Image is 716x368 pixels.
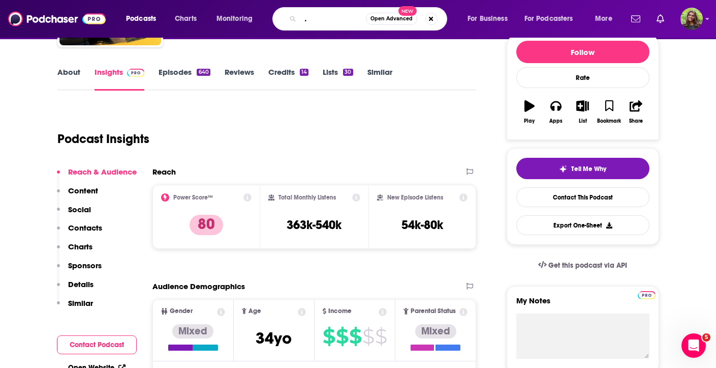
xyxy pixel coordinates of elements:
[68,223,102,233] p: Contacts
[57,261,102,279] button: Sponsors
[579,118,587,124] div: List
[256,328,292,348] span: 34 yo
[248,308,261,315] span: Age
[152,167,176,177] h2: Reach
[68,242,92,251] p: Charts
[216,12,253,26] span: Monitoring
[68,186,98,195] p: Content
[516,41,649,63] button: Follow
[516,296,649,314] label: My Notes
[543,94,569,130] button: Apps
[516,94,543,130] button: Play
[190,215,223,235] p: 80
[588,11,625,27] button: open menu
[278,194,336,201] h2: Total Monthly Listens
[68,261,102,270] p: Sponsors
[362,328,374,345] span: $
[596,94,622,130] button: Bookmark
[57,223,102,242] button: Contacts
[225,67,254,91] a: Reviews
[559,165,567,173] img: tell me why sparkle
[367,67,392,91] a: Similar
[336,328,348,345] span: $
[168,11,203,27] a: Charts
[569,94,596,130] button: List
[173,194,213,201] h2: Power Score™
[197,69,210,76] div: 640
[516,67,649,88] div: Rate
[8,9,106,29] img: Podchaser - Follow, Share and Rate Podcasts
[57,67,80,91] a: About
[370,16,413,21] span: Open Advanced
[375,328,387,345] span: $
[460,11,520,27] button: open menu
[524,118,535,124] div: Play
[597,118,621,124] div: Bookmark
[300,69,308,76] div: 14
[57,279,94,298] button: Details
[300,11,366,27] input: Search podcasts, credits, & more...
[411,308,456,315] span: Parental Status
[516,187,649,207] a: Contact This Podcast
[68,167,137,177] p: Reach & Audience
[681,333,706,358] iframe: Intercom live chat
[127,69,145,77] img: Podchaser Pro
[398,6,417,16] span: New
[57,335,137,354] button: Contact Podcast
[323,328,335,345] span: $
[387,194,443,201] h2: New Episode Listens
[323,67,353,91] a: Lists30
[287,217,341,233] h3: 363k-540k
[95,67,145,91] a: InsightsPodchaser Pro
[57,205,91,223] button: Social
[468,12,508,26] span: For Business
[516,215,649,235] button: Export One-Sheet
[702,333,710,342] span: 5
[152,281,245,291] h2: Audience Demographics
[57,242,92,261] button: Charts
[629,118,643,124] div: Share
[638,290,656,299] a: Pro website
[530,253,636,278] a: Get this podcast via API
[68,205,91,214] p: Social
[622,94,649,130] button: Share
[343,69,353,76] div: 30
[627,10,644,27] a: Show notifications dropdown
[159,67,210,91] a: Episodes640
[328,308,352,315] span: Income
[57,186,98,205] button: Content
[680,8,703,30] img: User Profile
[172,324,213,338] div: Mixed
[57,298,93,317] button: Similar
[175,12,197,26] span: Charts
[68,298,93,308] p: Similar
[282,7,457,31] div: Search podcasts, credits, & more...
[595,12,612,26] span: More
[524,12,573,26] span: For Podcasters
[680,8,703,30] button: Show profile menu
[68,279,94,289] p: Details
[549,118,563,124] div: Apps
[415,324,456,338] div: Mixed
[680,8,703,30] span: Logged in as reagan34226
[548,261,627,270] span: Get this podcast via API
[209,11,266,27] button: open menu
[638,291,656,299] img: Podchaser Pro
[349,328,361,345] span: $
[401,217,443,233] h3: 54k-80k
[516,158,649,179] button: tell me why sparkleTell Me Why
[268,67,308,91] a: Credits14
[652,10,668,27] a: Show notifications dropdown
[571,165,606,173] span: Tell Me Why
[57,167,137,186] button: Reach & Audience
[126,12,156,26] span: Podcasts
[518,11,588,27] button: open menu
[57,131,149,147] h1: Podcast Insights
[119,11,169,27] button: open menu
[170,308,193,315] span: Gender
[366,13,417,25] button: Open AdvancedNew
